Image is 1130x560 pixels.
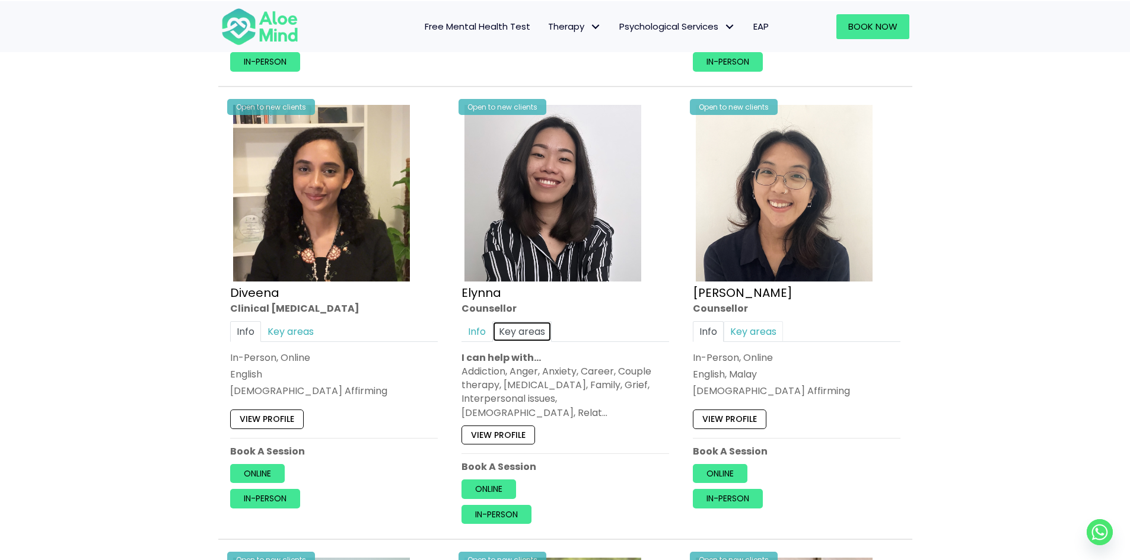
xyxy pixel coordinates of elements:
[461,351,669,364] p: I can help with…
[696,105,873,281] img: Emelyne Counsellor
[693,302,900,315] div: Counsellor
[230,410,304,429] a: View profile
[724,321,783,342] a: Key areas
[848,20,897,33] span: Book Now
[461,364,669,420] div: Addiction, Anger, Anxiety, Career, Couple therapy, [MEDICAL_DATA], Family, Grief, Interpersonal i...
[548,20,601,33] span: Therapy
[459,99,546,115] div: Open to new clients
[230,351,438,364] div: In-Person, Online
[693,367,900,381] p: English, Malay
[227,99,315,115] div: Open to new clients
[461,321,492,342] a: Info
[230,367,438,381] p: English
[461,460,669,473] p: Book A Session
[230,384,438,398] div: [DEMOGRAPHIC_DATA] Affirming
[690,99,778,115] div: Open to new clients
[1087,519,1113,545] a: Whatsapp
[461,479,516,498] a: Online
[461,425,535,444] a: View profile
[461,302,669,315] div: Counsellor
[425,20,530,33] span: Free Mental Health Test
[461,505,531,524] a: In-person
[230,464,285,483] a: Online
[539,14,610,39] a: TherapyTherapy: submenu
[693,52,763,71] a: In-person
[693,489,763,508] a: In-person
[693,284,792,301] a: [PERSON_NAME]
[230,444,438,458] p: Book A Session
[836,14,909,39] a: Book Now
[464,105,641,281] img: Elynna Counsellor
[461,284,501,301] a: Elynna
[721,18,739,35] span: Psychological Services: submenu
[233,105,410,281] img: IMG_1660 – Diveena Nair
[230,321,261,342] a: Info
[261,321,320,342] a: Key areas
[693,464,747,483] a: Online
[587,18,604,35] span: Therapy: submenu
[221,7,298,46] img: Aloe mind Logo
[693,384,900,398] div: [DEMOGRAPHIC_DATA] Affirming
[693,321,724,342] a: Info
[753,20,769,33] span: EAP
[619,20,736,33] span: Psychological Services
[693,444,900,458] p: Book A Session
[416,14,539,39] a: Free Mental Health Test
[230,302,438,315] div: Clinical [MEDICAL_DATA]
[230,284,279,301] a: Diveena
[744,14,778,39] a: EAP
[610,14,744,39] a: Psychological ServicesPsychological Services: submenu
[693,410,766,429] a: View profile
[230,52,300,71] a: In-person
[492,321,552,342] a: Key areas
[314,14,778,39] nav: Menu
[230,489,300,508] a: In-person
[693,351,900,364] div: In-Person, Online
